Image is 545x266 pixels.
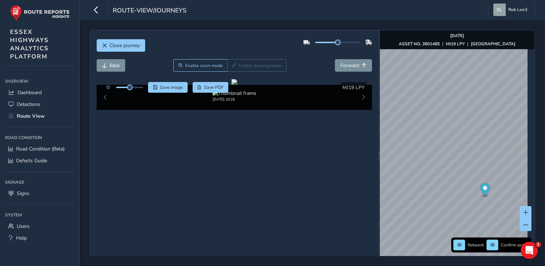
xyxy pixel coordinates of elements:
a: Detections [5,98,75,110]
div: [DATE] 10:16 [213,97,256,102]
a: Defects Guide [5,155,75,167]
strong: MJ19 LPY [446,41,465,47]
span: Forward [340,62,359,69]
iframe: Intercom live chat [521,242,538,259]
span: Defects Guide [16,157,47,164]
span: Detections [17,101,40,108]
span: Route View [17,113,45,119]
a: Route View [5,110,75,122]
span: Help [16,235,27,241]
button: Rob Lee3 [493,4,530,16]
span: Road Condition (Beta) [16,145,65,152]
span: Users [17,223,30,230]
button: Zoom [173,59,227,72]
button: Back [97,59,125,72]
span: MJ19 LPY [342,84,365,91]
div: Signage [5,177,75,188]
div: | | [399,41,515,47]
div: System [5,210,75,220]
a: Help [5,232,75,244]
span: route-view/journeys [113,6,187,16]
span: Save image [160,85,183,90]
button: Forward [335,59,372,72]
strong: [DATE] [450,33,464,39]
span: Confirm assets [501,242,529,248]
span: Back [109,62,120,69]
img: Thumbnail frame [213,90,256,97]
span: Signs [17,190,29,197]
div: Overview [5,76,75,87]
span: 1 [535,242,541,247]
div: Road Condition [5,132,75,143]
span: Rob Lee3 [508,4,527,16]
a: Signs [5,188,75,199]
span: Save PDF [204,85,224,90]
img: diamond-layout [493,4,506,16]
a: Road Condition (Beta) [5,143,75,155]
span: Enable zoom mode [185,63,223,68]
div: Map marker [480,183,490,198]
span: ESSEX HIGHWAYS ANALYTICS PLATFORM [10,28,49,61]
a: Users [5,220,75,232]
button: PDF [193,82,229,93]
button: Close journey [97,39,145,52]
span: Network [468,242,484,248]
strong: [GEOGRAPHIC_DATA] [471,41,515,47]
button: Save [148,82,188,93]
img: rr logo [10,5,70,21]
strong: ASSET NO. 3901485 [399,41,440,47]
a: Dashboard [5,87,75,98]
span: Close journey [109,42,140,49]
span: Dashboard [17,89,42,96]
